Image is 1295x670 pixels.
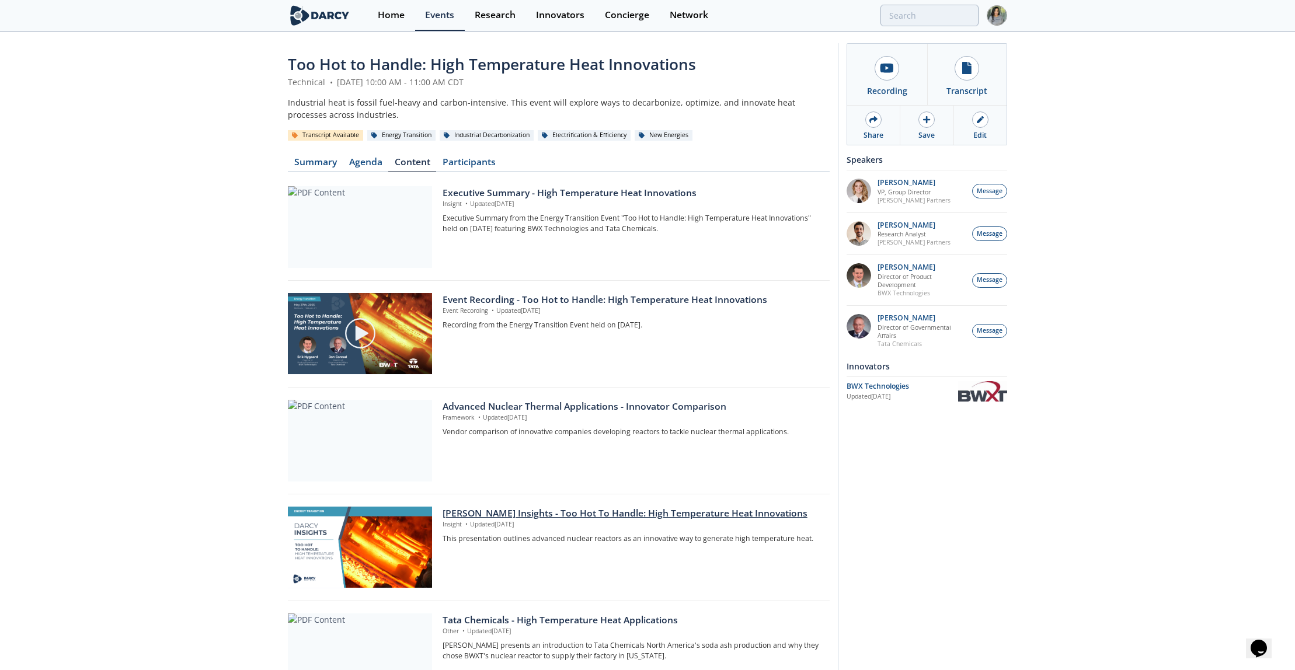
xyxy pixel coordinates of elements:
p: Other Updated [DATE] [443,627,821,636]
div: Research [475,11,516,20]
a: Participants [436,158,502,172]
button: Message [972,324,1007,339]
img: BWX Technologies [958,381,1007,402]
div: Updated [DATE] [847,392,958,402]
p: Vendor comparison of innovative companies developing reactors to tackle nuclear thermal applicati... [443,427,821,437]
p: [PERSON_NAME] presents an introduction to Tata Chemicals North America's soda ash production and ... [443,640,821,662]
div: Home [378,11,405,20]
div: Speakers [847,149,1007,170]
p: VP, Group Director [878,188,951,196]
a: PDF Content Advanced Nuclear Thermal Applications - Innovator Comparison Framework •Updated[DATE]... [288,400,830,481]
p: [PERSON_NAME] Partners [878,238,951,246]
p: [PERSON_NAME] [878,314,966,322]
span: Too Hot to Handle: High Temperature Heat Innovations [288,54,696,75]
div: Innovators [847,356,1007,376]
a: Summary [288,158,343,172]
p: Insight Updated [DATE] [443,520,821,529]
span: Message [977,187,1002,196]
div: New Energies [635,130,692,141]
img: ff0ba356-5f13-4a07-a52c-6bd88647fc07 [847,314,871,339]
p: [PERSON_NAME] [878,179,951,187]
input: Advanced Search [880,5,979,26]
img: Video Content [288,293,432,374]
img: 0b0e9844-e7ee-45d2-b037-f1137f864690 [847,263,871,288]
div: Events [425,11,454,20]
p: Executive Summary from the Energy Transition Event "Too Hot to Handle: High Temperature Heat Inno... [443,213,821,235]
div: Network [670,11,708,20]
a: Darcy Insights - Too Hot To Handle: High Temperature Heat Innovations preview [PERSON_NAME] Insig... [288,507,830,588]
div: [PERSON_NAME] Insights - Too Hot To Handle: High Temperature Heat Innovations [443,507,821,521]
div: Transcript [946,85,987,97]
div: Recording [867,85,907,97]
a: PDF Content Executive Summary - High Temperature Heat Innovations Insight •Updated[DATE] Executiv... [288,186,830,268]
div: Electrification & Efficiency [538,130,631,141]
p: [PERSON_NAME] [878,221,951,229]
span: • [476,413,483,421]
a: Edit [954,106,1007,145]
a: Video Content Event Recording - Too Hot to Handle: High Temperature Heat Innovations Event Record... [288,293,830,375]
div: Tata Chemicals - High Temperature Heat Applications [443,613,821,627]
a: Agenda [343,158,388,172]
div: BWX Technologies [847,381,958,392]
div: Executive Summary - High Temperature Heat Innovations [443,186,821,200]
a: Content [388,158,436,172]
div: Transcript Available [288,130,363,141]
p: Event Recording Updated [DATE] [443,306,821,316]
p: Director of Product Development [878,273,966,289]
p: BWX Technologies [878,289,966,297]
img: Profile [987,5,1007,26]
span: • [464,200,470,208]
div: Share [864,130,883,141]
span: Message [977,229,1002,239]
div: Advanced Nuclear Thermal Applications - Innovator Comparison [443,400,821,414]
div: Edit [973,130,987,141]
p: Tata Chemicals [878,340,966,348]
a: Recording [847,44,927,105]
div: Event Recording - Too Hot to Handle: High Temperature Heat Innovations [443,293,821,307]
p: Insight Updated [DATE] [443,200,821,209]
iframe: chat widget [1246,623,1283,658]
p: Recording from the Energy Transition Event held on [DATE]. [443,320,821,330]
span: • [328,76,335,88]
img: play-chapters-gray.svg [344,317,377,350]
button: Message [972,273,1007,288]
a: Transcript [927,44,1007,105]
div: Innovators [536,11,584,20]
a: BWX Technologies Updated[DATE] BWX Technologies [847,381,1007,402]
p: [PERSON_NAME] Partners [878,196,951,204]
img: e78dc165-e339-43be-b819-6f39ce58aec6 [847,221,871,246]
div: Energy Transition [367,130,436,141]
div: Industrial Decarbonization [440,130,534,141]
div: Save [918,130,935,141]
button: Message [972,184,1007,198]
span: Message [977,275,1002,285]
p: Framework Updated [DATE] [443,413,821,423]
span: • [464,520,470,528]
p: Research Analyst [878,230,951,238]
button: Message [972,226,1007,241]
p: This presentation outlines advanced nuclear reactors as an innovative way to generate high temper... [443,533,821,544]
div: Technical [DATE] 10:00 AM - 11:00 AM CDT [288,76,830,88]
div: Concierge [605,11,649,20]
span: Message [977,326,1002,336]
span: • [490,306,496,315]
p: [PERSON_NAME] [878,263,966,271]
img: logo-wide.svg [288,5,351,26]
img: 44ccd8c9-e52b-4c72-ab7d-11e8f517fc49 [847,179,871,203]
span: • [461,627,467,635]
div: Industrial heat is fossil fuel-heavy and carbon-intensive. This event will explore ways to decarb... [288,96,830,121]
p: Director of Governmental Affairs [878,323,966,340]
